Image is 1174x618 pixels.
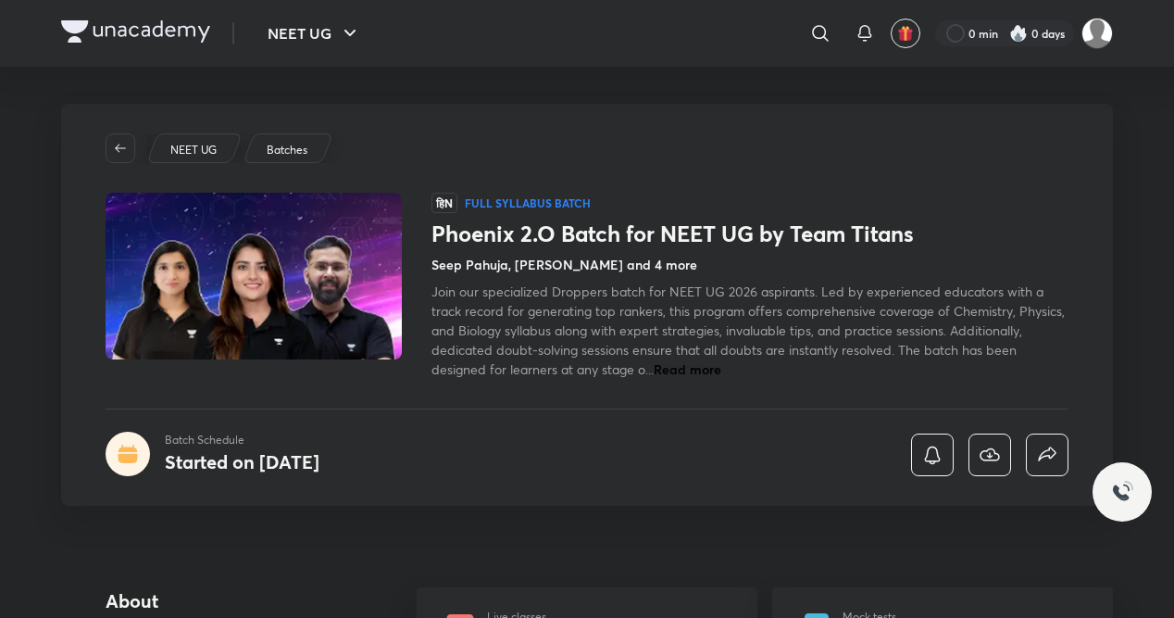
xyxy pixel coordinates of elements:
a: Batches [264,142,311,158]
p: Full Syllabus Batch [465,195,591,210]
p: Batch Schedule [165,432,319,448]
img: ttu [1111,481,1133,503]
h4: Started on [DATE] [165,449,319,474]
span: Read more [654,360,721,378]
h4: Seep Pahuja, [PERSON_NAME] and 4 more [431,255,697,274]
a: Company Logo [61,20,210,47]
img: streak [1009,24,1028,43]
p: NEET UG [170,142,217,158]
button: avatar [891,19,920,48]
img: Thumbnail [103,191,405,361]
p: Batches [267,142,307,158]
button: NEET UG [256,15,372,52]
img: Company Logo [61,20,210,43]
img: L r Panwar [1081,18,1113,49]
a: NEET UG [168,142,220,158]
h1: Phoenix 2.O Batch for NEET UG by Team Titans [431,221,1068,247]
h4: About [106,587,357,615]
span: हिN [431,193,457,213]
span: Join our specialized Droppers batch for NEET UG 2026 aspirants. Led by experienced educators with... [431,283,1065,378]
img: avatar [897,25,914,42]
